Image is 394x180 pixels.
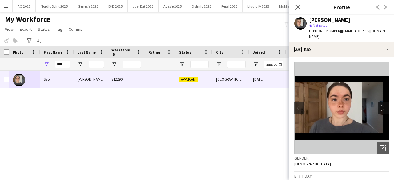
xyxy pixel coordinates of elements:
button: Dolmio 2025 [187,0,216,12]
span: Joined [253,50,265,54]
div: Open photos pop-in [377,142,389,154]
span: [DEMOGRAPHIC_DATA] [294,162,331,166]
button: Open Filter Menu [111,62,117,67]
div: Saol [40,71,74,88]
span: | [EMAIL_ADDRESS][DOMAIN_NAME] [309,29,387,39]
h3: Profile [289,3,394,11]
h3: Birthday [294,173,389,179]
span: t. [PHONE_NUMBER] [309,29,341,33]
div: [DATE] [249,71,286,88]
span: Export [20,26,32,32]
a: View [2,25,16,33]
button: Genesis 2025 [73,0,103,12]
div: [GEOGRAPHIC_DATA] [212,71,249,88]
button: Just Eat 2025 [128,0,159,12]
span: Status [38,26,50,32]
button: Open Filter Menu [179,62,185,67]
button: Open Filter Menu [78,62,83,67]
button: BYD 2025 [103,0,128,12]
div: [PERSON_NAME] [309,17,350,23]
span: First Name [44,50,62,54]
button: Open Filter Menu [216,62,222,67]
input: First Name Filter Input [55,61,70,68]
span: View [5,26,14,32]
input: Joined Filter Input [264,61,283,68]
a: Comms [66,25,85,33]
span: Workforce ID [111,47,134,57]
span: Last Name [78,50,96,54]
span: Applicant [179,77,198,82]
button: M&M's 2025 [274,0,303,12]
a: Export [17,25,34,33]
a: Tag [54,25,65,33]
button: Open Filter Menu [44,62,49,67]
button: Aussie 2025 [159,0,187,12]
a: Status [35,25,52,33]
app-action-btn: Advanced filters [26,37,33,45]
input: Workforce ID Filter Input [123,61,141,68]
span: My Workforce [5,15,50,24]
span: Status [179,50,191,54]
span: Photo [13,50,23,54]
span: Not rated [313,23,328,28]
app-action-btn: Export XLSX [34,37,42,45]
div: [PERSON_NAME] [74,71,108,88]
input: City Filter Input [227,61,246,68]
h3: Gender [294,155,389,161]
span: City [216,50,223,54]
button: Nordic Spirit 2025 [36,0,73,12]
span: Tag [56,26,62,32]
img: Saol Macauley [13,74,25,86]
span: Comms [69,26,82,32]
button: Open Filter Menu [253,62,259,67]
div: 812290 [108,71,145,88]
img: Crew avatar or photo [294,62,389,154]
div: Bio [289,42,394,57]
button: AO 2025 [13,0,36,12]
button: Liquid IV 2025 [243,0,274,12]
span: Rating [148,50,160,54]
input: Last Name Filter Input [89,61,104,68]
input: Status Filter Input [190,61,209,68]
button: Pepsi 2025 [216,0,243,12]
